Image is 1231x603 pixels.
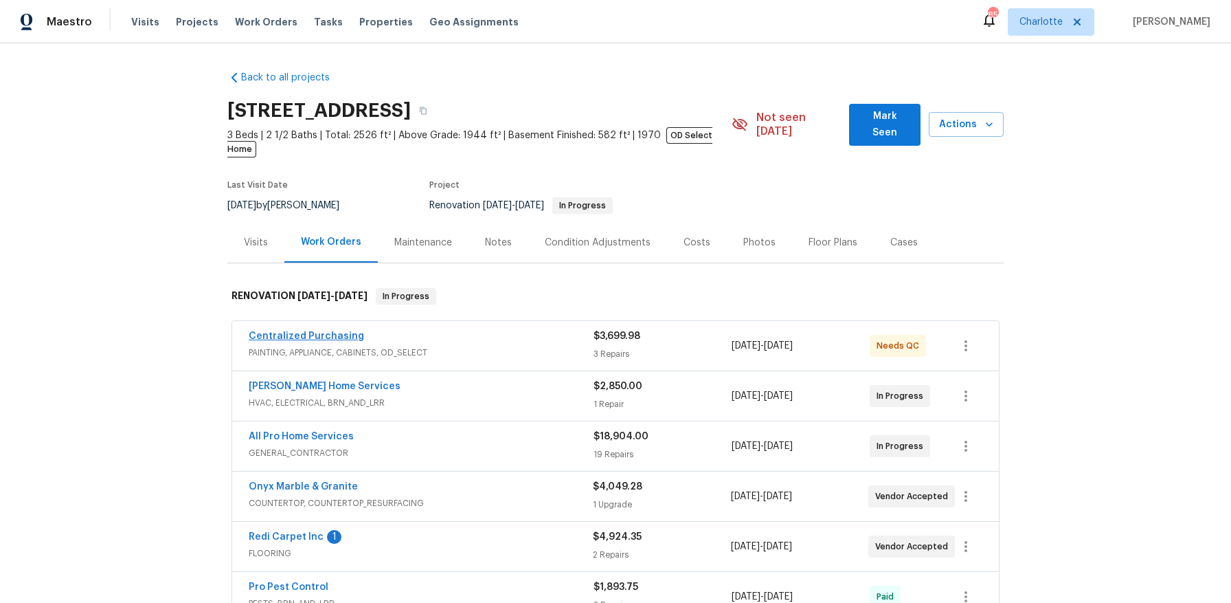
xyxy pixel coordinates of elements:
div: by [PERSON_NAME] [227,197,356,214]
span: - [732,439,793,453]
div: 85 [988,8,997,22]
span: Renovation [429,201,613,210]
div: 1 [327,530,341,544]
span: $18,904.00 [594,432,648,441]
div: 1 Upgrade [593,498,730,512]
div: Photos [743,236,776,250]
div: Work Orders [301,235,361,249]
span: Needs QC [877,339,925,353]
div: 1 Repair [594,397,732,411]
span: - [732,339,793,353]
span: Tasks [314,17,343,27]
span: - [732,389,793,403]
div: Condition Adjustments [545,236,651,250]
span: In Progress [554,201,611,210]
button: Copy Address [411,98,436,123]
button: Actions [929,112,1004,138]
span: Geo Assignments [429,15,519,29]
div: Visits [244,236,268,250]
div: Floor Plans [809,236,857,250]
div: 19 Repairs [594,448,732,461]
div: 2 Repairs [593,548,730,562]
span: Actions [940,116,993,133]
a: Centralized Purchasing [249,331,364,341]
h6: RENOVATION [231,288,368,305]
div: Cases [890,236,918,250]
a: [PERSON_NAME] Home Services [249,382,400,391]
span: Projects [176,15,218,29]
span: $4,924.35 [593,532,642,542]
span: HVAC, ELECTRICAL, BRN_AND_LRR [249,396,594,410]
span: Mark Seen [860,108,910,142]
span: [DATE] [731,542,760,551]
span: [DATE] [764,592,793,602]
span: OD Select Home [227,127,712,157]
h2: [STREET_ADDRESS] [227,104,411,118]
span: Last Visit Date [227,181,288,189]
span: - [297,291,368,300]
span: - [731,490,792,503]
span: [DATE] [764,441,793,451]
span: [DATE] [335,291,368,300]
span: $4,049.28 [593,482,642,492]
div: Notes [485,236,512,250]
span: Visits [131,15,159,29]
span: [DATE] [227,201,256,210]
span: [DATE] [731,492,760,501]
span: $2,850.00 [594,382,642,391]
span: FLOORING [249,547,593,560]
div: Costs [684,236,710,250]
span: Vendor Accepted [875,540,953,553]
a: Onyx Marble & Granite [249,482,358,492]
span: Properties [359,15,413,29]
span: [DATE] [515,201,544,210]
span: COUNTERTOP, COUNTERTOP_RESURFACING [249,496,593,510]
span: Project [429,181,460,189]
span: [DATE] [732,341,760,351]
span: Vendor Accepted [875,490,953,503]
span: [DATE] [732,592,760,602]
span: [DATE] [483,201,512,210]
span: [DATE] [732,441,760,451]
span: $3,699.98 [594,331,640,341]
span: [DATE] [764,391,793,401]
div: Maintenance [394,236,452,250]
span: PAINTING, APPLIANCE, CABINETS, OD_SELECT [249,346,594,360]
a: Back to all projects [227,71,359,85]
span: [DATE] [763,492,792,501]
span: Not seen [DATE] [756,111,841,138]
a: Pro Pest Control [249,582,328,592]
span: [PERSON_NAME] [1127,15,1210,29]
span: - [731,540,792,553]
span: [DATE] [297,291,330,300]
span: - [483,201,544,210]
a: All Pro Home Services [249,432,354,441]
a: Redi Carpet Inc [249,532,324,542]
span: [DATE] [732,391,760,401]
span: In Progress [377,289,435,303]
div: RENOVATION [DATE]-[DATE]In Progress [227,274,1004,318]
span: [DATE] [763,542,792,551]
span: In Progress [877,439,929,453]
span: Work Orders [235,15,297,29]
span: Maestro [47,15,92,29]
span: Charlotte [1019,15,1063,29]
span: $1,893.75 [594,582,638,592]
span: [DATE] [764,341,793,351]
span: In Progress [877,389,929,403]
span: GENERAL_CONTRACTOR [249,446,594,460]
button: Mark Seen [849,104,921,146]
span: 3 Beds | 2 1/2 Baths | Total: 2526 ft² | Above Grade: 1944 ft² | Basement Finished: 582 ft² | 1970 [227,129,732,156]
div: 3 Repairs [594,347,732,361]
